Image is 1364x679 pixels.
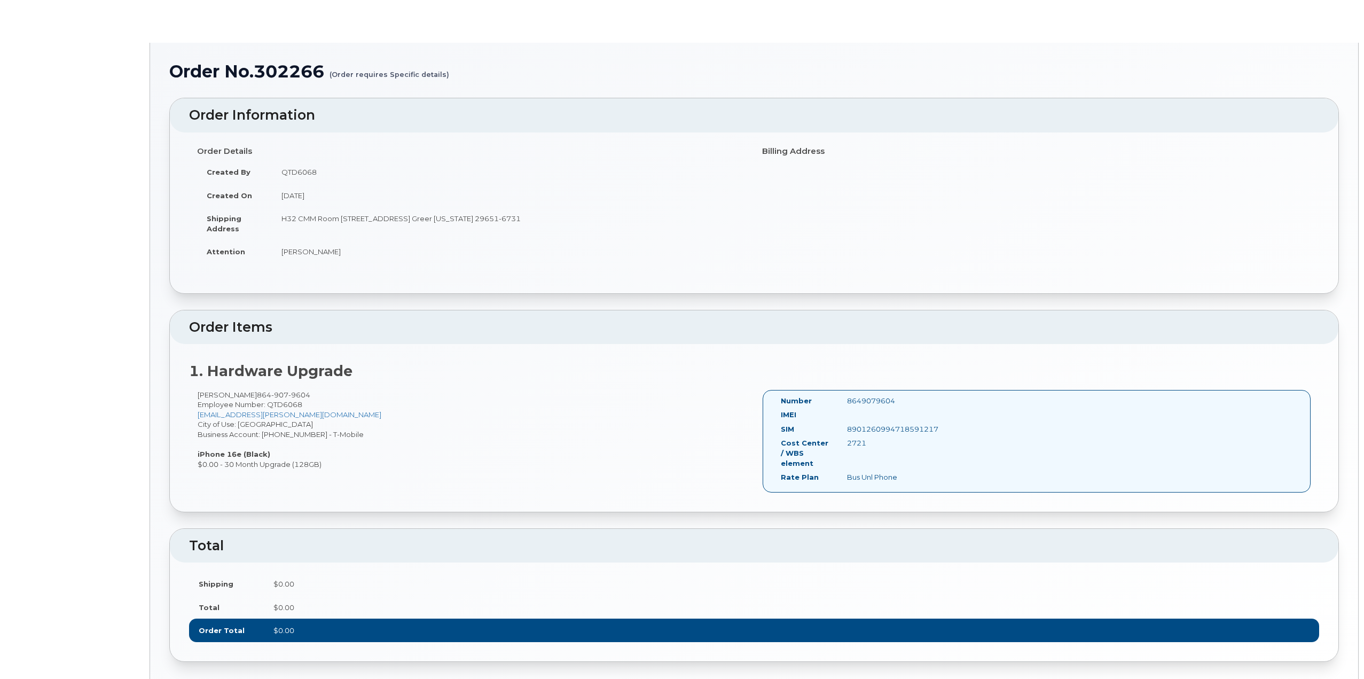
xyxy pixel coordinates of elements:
td: QTD6068 [272,160,746,184]
strong: Attention [207,247,245,256]
small: (Order requires Specific details) [330,62,449,79]
td: [DATE] [272,184,746,207]
label: Total [199,603,220,613]
td: H32 CMM Room [STREET_ADDRESS] Greer [US_STATE] 29651-6731 [272,207,746,240]
div: Bus Unl Phone [839,472,931,482]
h1: Order No.302266 [169,62,1339,81]
span: 907 [271,391,288,399]
label: Rate Plan [781,472,819,482]
a: [EMAIL_ADDRESS][PERSON_NAME][DOMAIN_NAME] [198,410,381,419]
span: $0.00 [273,603,294,612]
label: IMEI [781,410,796,420]
label: Shipping [199,579,233,589]
strong: Created By [207,168,250,176]
div: 2721 [839,438,931,448]
div: [PERSON_NAME] City of Use: [GEOGRAPHIC_DATA] Business Account: [PHONE_NUMBER] - T-Mobile $0.00 - ... [189,390,754,470]
span: $0.00 [273,580,294,588]
div: 8901260994718591217 [839,424,931,434]
span: $0.00 [273,626,294,635]
strong: Shipping Address [207,214,241,233]
label: SIM [781,424,794,434]
h2: Total [189,538,1319,553]
span: Employee Number: QTD6068 [198,400,302,409]
td: [PERSON_NAME] [272,240,746,263]
h2: Order Information [189,108,1319,123]
label: Order Total [199,626,245,636]
span: 9604 [288,391,310,399]
h4: Billing Address [762,147,1311,156]
label: Cost Center / WBS element [781,438,831,468]
label: Number [781,396,812,406]
strong: iPhone 16e (Black) [198,450,270,458]
strong: Created On [207,191,252,200]
span: 864 [257,391,310,399]
h2: Order Items [189,320,1319,335]
div: 8649079604 [839,396,931,406]
strong: 1. Hardware Upgrade [189,362,352,380]
h4: Order Details [197,147,746,156]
